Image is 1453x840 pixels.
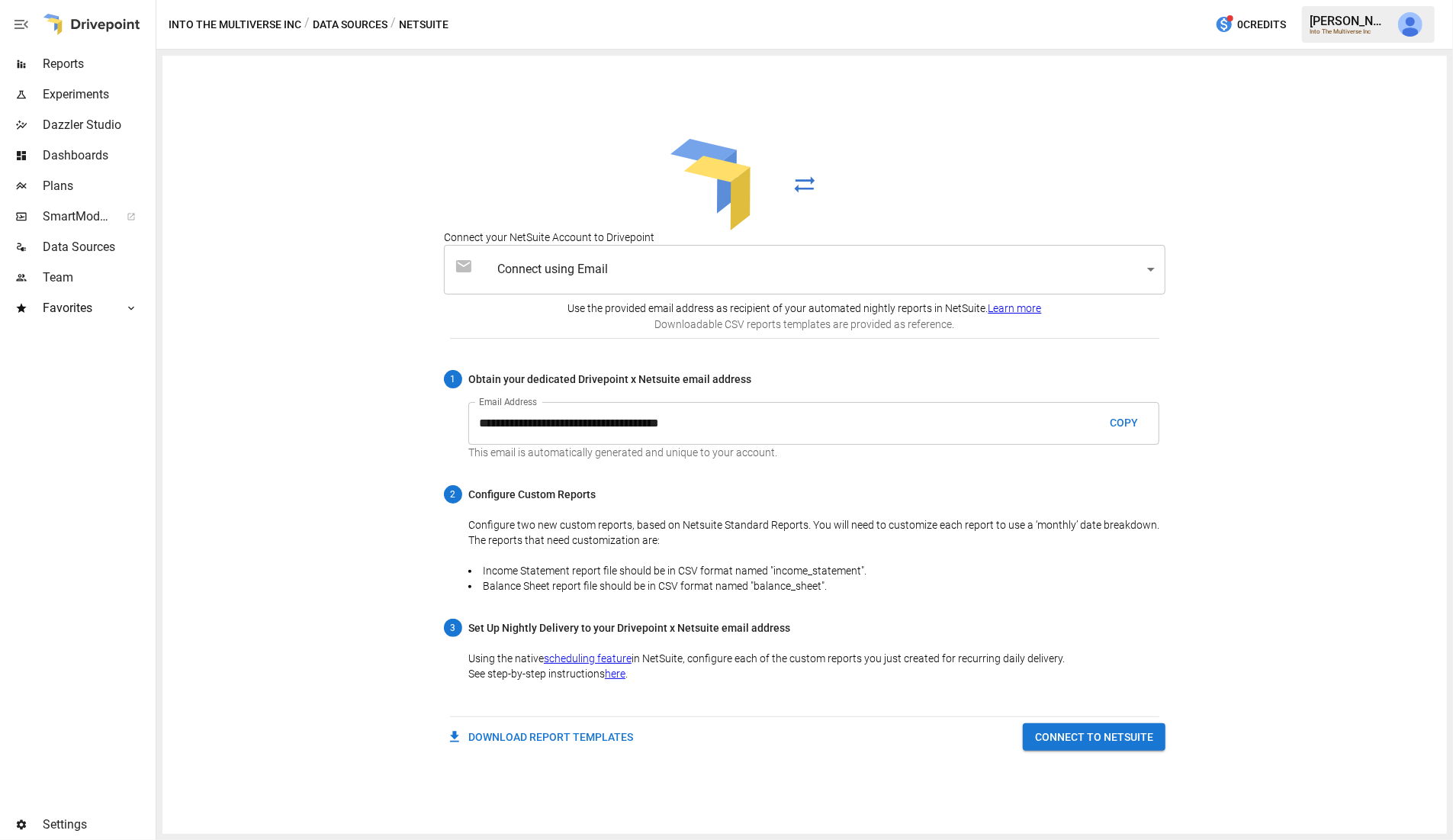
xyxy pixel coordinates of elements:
[468,372,1165,387] span: Obtain your dedicated Drivepoint x Netsuite email address
[304,15,310,34] div: /
[43,146,153,165] span: Dashboards
[43,238,153,256] span: Data Sources
[43,208,110,226] span: SmartModel
[444,317,1165,332] p: Downloadable CSV reports templates are provided as reference.
[1310,28,1389,35] div: Into The Multiverse Inc
[169,15,301,34] button: Into The Multiverse Inc
[43,299,110,317] span: Favorites
[497,260,1141,278] span: Connect using Email
[444,723,639,751] button: DOWNLOAD REPORT TEMPLATES
[444,230,1165,245] h5: Connect your NetSuite Account to Drivepoint
[468,517,1159,594] p: Configure two new custom reports, based on Netsuite Standard Reports. You will need to customize ...
[1310,14,1389,28] div: [PERSON_NAME]
[1100,409,1149,437] button: COPY
[451,489,456,500] text: 2
[468,620,1165,636] span: Set Up Nightly Delivery to your Drivepoint x Netsuite email address
[391,15,396,34] div: /
[43,269,153,287] span: Team
[468,563,1159,578] li: Income Statement report file should be in CSV format named "income_statement".
[1209,11,1292,39] button: 0Credits
[468,445,1159,460] p: This email is automatically generated and unique to your account.
[1389,3,1432,46] button: Derek Yimoyines
[43,177,153,195] span: Plans
[479,395,537,408] label: Email Address
[605,668,625,680] a: here
[468,578,1159,594] li: Balance Sheet report file should be in CSV format named "balance_sheet".
[1237,15,1286,34] span: 0 Credits
[313,15,387,34] button: Data Sources
[109,205,120,224] span: ™
[43,55,153,73] span: Reports
[468,487,1165,502] span: Configure Custom Reports
[43,85,153,104] span: Experiments
[43,116,153,134] span: Dazzler Studio
[43,816,153,834] span: Settings
[1398,12,1422,37] img: Derek Yimoyines
[1023,723,1165,751] button: CONNECT TO NETSUITE
[451,374,456,385] text: 1
[444,294,1165,332] div: Use the provided email address as recipient of your automated nightly reports in NetSuite.
[988,302,1042,314] a: Learn more
[544,652,632,665] a: scheduling feature
[468,651,1159,681] p: Using the native in NetSuite, configure each of the custom reports you just created for recurring...
[451,623,456,633] text: 3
